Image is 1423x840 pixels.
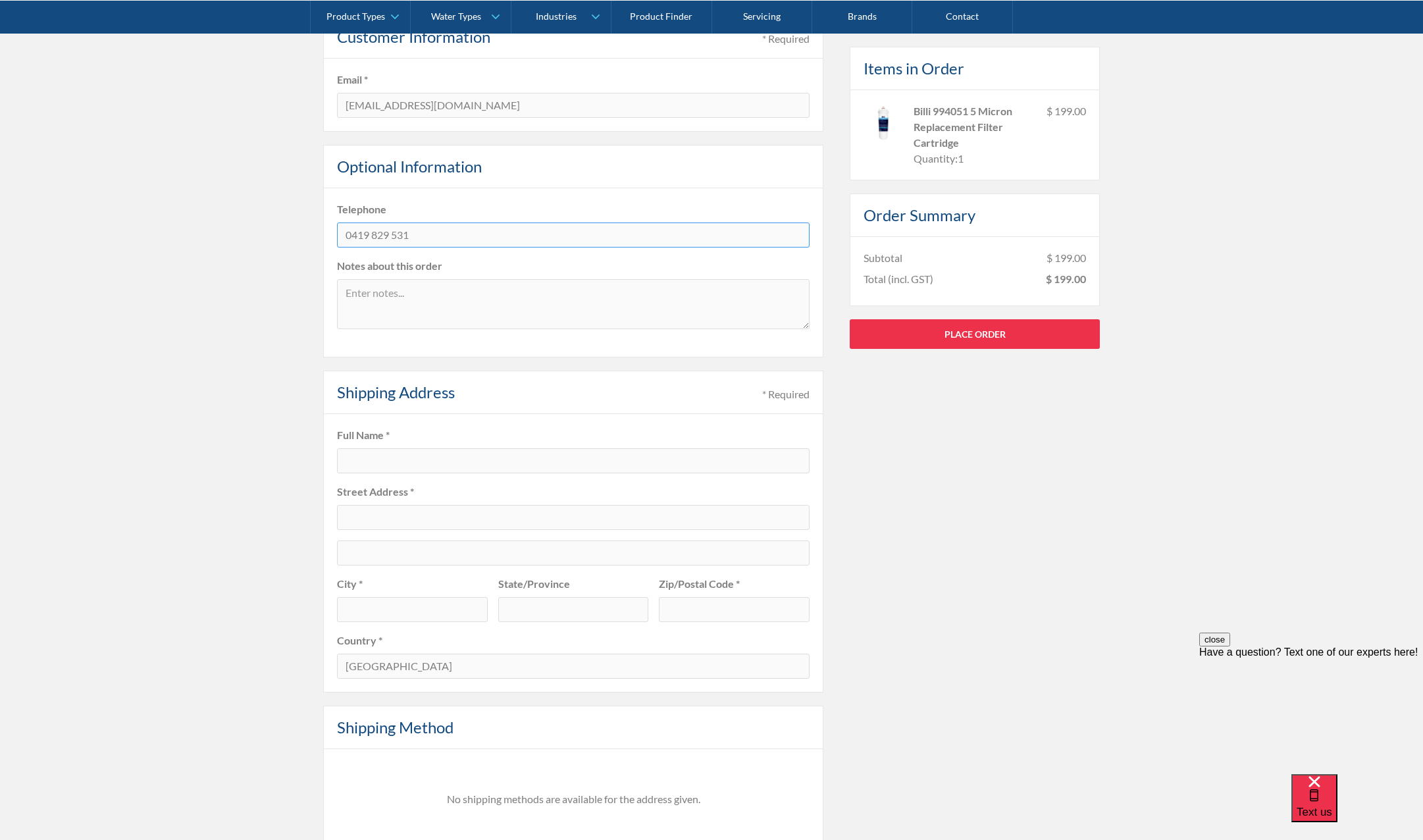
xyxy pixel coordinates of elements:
[337,201,810,217] label: Telephone
[337,576,488,592] label: City *
[1291,774,1423,840] iframe: podium webchat widget bubble
[431,11,481,22] div: Water Types
[914,150,958,166] div: Quantity:
[326,11,385,22] div: Product Types
[659,576,810,592] label: Zip/Postal Code *
[864,271,933,286] div: Total (incl. GST)
[536,11,577,22] div: Industries
[864,56,964,80] h4: Items in Order
[337,258,810,274] label: Notes about this order
[864,203,975,226] h4: Order Summary
[1199,633,1423,791] iframe: podium webchat widget prompt
[337,484,810,500] label: Street Address *
[334,791,812,807] div: No shipping methods are available for the address given.
[337,155,482,178] h4: Optional Information
[1047,103,1086,166] div: $ 199.00
[850,319,1100,348] a: Place Order
[337,72,810,88] label: Email *
[958,150,964,166] div: 1
[864,249,902,265] div: Subtotal
[914,103,1036,150] div: Billi 994051 5 Micron Replacement Filter Cartridge
[337,25,490,49] h4: Customer Information
[762,31,810,47] div: * Required
[498,576,649,592] label: State/Province
[337,427,810,443] label: Full Name *
[762,386,810,402] div: * Required
[337,223,810,248] input: Enter telephone number...
[337,716,453,739] h4: Shipping Method
[1047,249,1086,265] div: $ 199.00
[337,381,455,404] h4: Shipping Address
[1046,271,1086,286] div: $ 199.00
[337,633,810,648] label: Country *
